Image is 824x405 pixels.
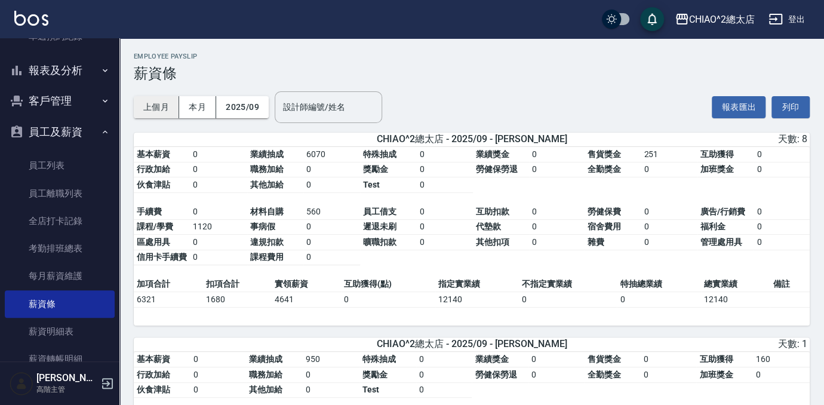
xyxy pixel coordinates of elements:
span: CHIAO^2總太店 - 2025/09 - [PERSON_NAME] [377,338,567,351]
h2: Employee Payslip [134,53,810,60]
button: 2025/09 [216,96,269,118]
span: 互助獲得 [700,149,734,159]
td: 0 [754,147,810,162]
td: 0 [303,235,360,250]
td: 0 [529,219,585,235]
h5: [PERSON_NAME] [36,372,97,384]
a: 薪資轉帳明細 [5,345,115,373]
td: 0 [190,147,247,162]
span: 職務加給 [249,370,282,379]
td: 0 [190,382,247,398]
td: 560 [303,204,360,220]
span: 手續費 [137,207,162,216]
div: 天數: 8 [586,133,807,146]
button: CHIAO^2總太店 [670,7,760,32]
span: 行政加給 [137,370,170,379]
td: 0 [529,147,585,162]
a: 薪資明細表 [5,318,115,345]
span: Test [363,180,380,189]
span: 特殊抽成 [363,149,396,159]
td: 0 [528,367,585,383]
td: 扣項合計 [203,277,272,292]
table: a dense table [134,147,810,277]
span: 勞健保費 [588,207,621,216]
td: 0 [190,235,247,250]
td: 0 [417,235,473,250]
td: 0 [417,147,473,162]
td: 0 [641,352,697,367]
td: 6070 [303,147,360,162]
span: 信用卡手續費 [137,252,187,262]
span: 雜費 [588,237,604,247]
span: 其他加給 [250,180,284,189]
td: 0 [303,219,360,235]
td: 0 [754,204,810,220]
span: 特殊抽成 [362,354,395,364]
span: 職務加給 [250,164,284,174]
td: 0 [190,177,247,193]
span: CHIAO^2總太店 - 2025/09 - [PERSON_NAME] [377,133,567,146]
div: 天數: 1 [586,338,807,351]
td: 0 [529,235,585,250]
span: 加班獎金 [700,164,734,174]
span: 管理處用具 [700,237,742,247]
button: save [640,7,664,31]
span: 勞健保勞退 [476,164,518,174]
td: 0 [303,250,360,265]
span: 課程/學費 [137,222,173,231]
span: 宿舍費用 [588,222,621,231]
a: 每月薪資維護 [5,262,115,290]
span: 互助獲得 [699,354,733,364]
button: 本月 [179,96,216,118]
a: 薪資條 [5,290,115,318]
td: 0 [190,162,247,177]
span: 獎勵金 [363,164,388,174]
td: 0 [341,292,435,308]
td: 0 [529,162,585,177]
img: Person [10,372,33,395]
td: 0 [416,352,472,367]
td: 指定實業績 [435,277,519,292]
td: 0 [190,204,247,220]
span: 加班獎金 [699,370,733,379]
td: 實領薪資 [272,277,341,292]
td: 總實業績 [701,277,770,292]
span: 勞健保勞退 [475,370,516,379]
td: 160 [753,352,810,367]
span: 事病假 [250,222,275,231]
td: 0 [754,162,810,177]
td: 4641 [272,292,341,308]
td: 0 [641,204,697,220]
td: 251 [641,147,697,162]
span: 業績抽成 [250,149,284,159]
td: 6321 [134,292,203,308]
td: 0 [190,250,247,265]
td: 0 [641,235,697,250]
span: 材料自購 [250,207,284,216]
td: 0 [303,382,359,398]
span: 曠職扣款 [363,237,396,247]
button: 報表匯出 [712,96,765,118]
div: CHIAO^2總太店 [689,12,755,27]
td: 不指定實業績 [519,277,617,292]
button: 員工及薪資 [5,116,115,148]
span: 違規扣款 [250,237,284,247]
span: 互助扣款 [476,207,509,216]
td: 0 [417,219,473,235]
td: 0 [753,367,810,383]
a: 員工列表 [5,152,115,179]
td: 0 [417,177,473,193]
td: 1120 [190,219,247,235]
span: 售貨獎金 [587,354,620,364]
h3: 薪資條 [134,65,810,82]
button: 報表及分析 [5,55,115,86]
span: 業績抽成 [249,354,282,364]
td: 0 [641,162,697,177]
td: 0 [528,352,585,367]
td: 0 [641,367,697,383]
td: 0 [190,367,247,383]
span: 獎勵金 [362,370,387,379]
span: Test [362,385,379,394]
td: 950 [303,352,359,367]
span: 課程費用 [250,252,284,262]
